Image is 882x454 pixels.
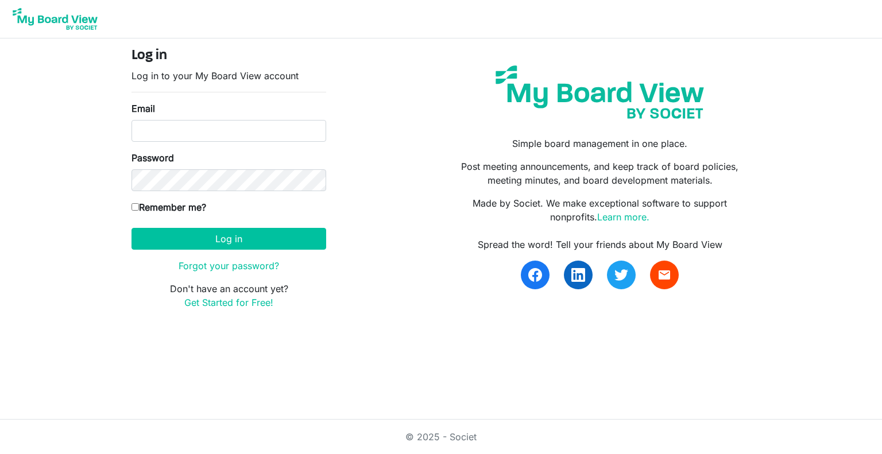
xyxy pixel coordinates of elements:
label: Remember me? [131,200,206,214]
img: twitter.svg [614,268,628,282]
img: my-board-view-societ.svg [487,57,713,127]
input: Remember me? [131,203,139,211]
p: Post meeting announcements, and keep track of board policies, meeting minutes, and board developm... [450,160,751,187]
p: Log in to your My Board View account [131,69,326,83]
p: Simple board management in one place. [450,137,751,150]
p: Made by Societ. We make exceptional software to support nonprofits. [450,196,751,224]
a: Forgot your password? [179,260,279,271]
button: Log in [131,228,326,250]
a: Learn more. [597,211,649,223]
img: linkedin.svg [571,268,585,282]
a: © 2025 - Societ [405,431,477,443]
p: Don't have an account yet? [131,282,326,309]
span: email [657,268,671,282]
a: Get Started for Free! [184,297,273,308]
h4: Log in [131,48,326,64]
img: facebook.svg [528,268,542,282]
div: Spread the word! Tell your friends about My Board View [450,238,751,251]
img: My Board View Logo [9,5,101,33]
a: email [650,261,679,289]
label: Email [131,102,155,115]
label: Password [131,151,174,165]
